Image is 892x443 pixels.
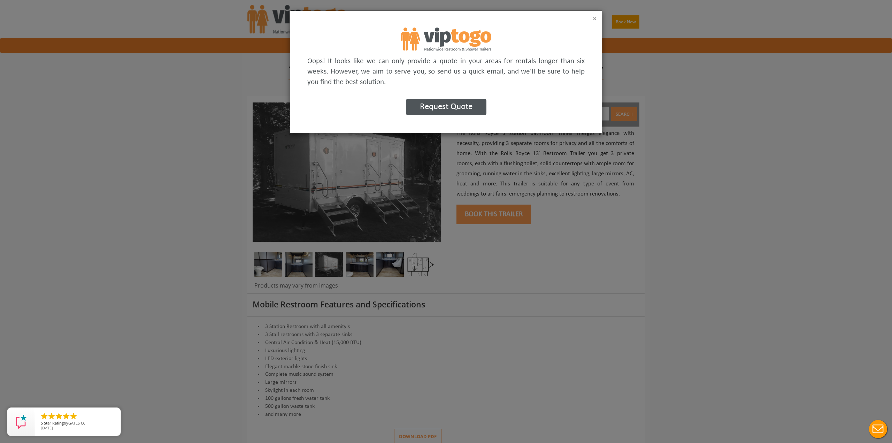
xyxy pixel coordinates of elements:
[47,412,56,420] li: 
[69,412,78,420] li: 
[593,15,597,22] button: ×
[406,104,486,110] a: Request Quote
[55,412,63,420] li: 
[307,56,585,87] p: Oops! It looks like we can only provide a quote in your areas for rentals longer than six weeks. ...
[14,415,28,429] img: Review Rating
[41,425,53,430] span: [DATE]
[41,421,115,426] span: by
[68,420,85,426] span: GATES O.
[41,420,43,426] span: 5
[44,420,64,426] span: Star Rating
[401,28,491,51] img: footer logo
[406,99,486,115] button: Request Quote
[62,412,70,420] li: 
[40,412,48,420] li: 
[864,415,892,443] button: Live Chat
